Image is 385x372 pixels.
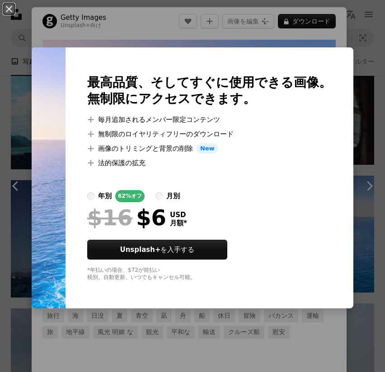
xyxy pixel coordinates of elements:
[87,192,94,200] input: 年別62%オフ
[170,211,187,219] span: USD
[197,143,218,154] span: New
[87,143,332,154] li: 画像のトリミングと背景の削除
[120,246,161,254] strong: Unsplash+
[98,191,112,201] div: 年別
[115,190,145,202] div: 62% オフ
[87,206,166,229] div: $6
[155,192,163,200] input: 月別
[87,114,332,125] li: 毎月追加されるメンバー限定コンテンツ
[166,191,180,201] div: 月別
[87,158,332,168] li: 法的保護の拡充
[87,267,332,281] div: *年払いの場合、 $72 が前払い 税別。自動更新。いつでもキャンセル可能。
[32,47,66,309] img: premium_photo-1661900817397-400624fd4858
[87,129,332,139] li: 無制限のロイヤリティフリーのダウンロード
[87,206,132,229] span: $16
[87,240,227,260] button: Unsplash+を入手する
[87,74,332,107] h2: 最高品質、そしてすぐに使用できる画像。 無制限にアクセスできます。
